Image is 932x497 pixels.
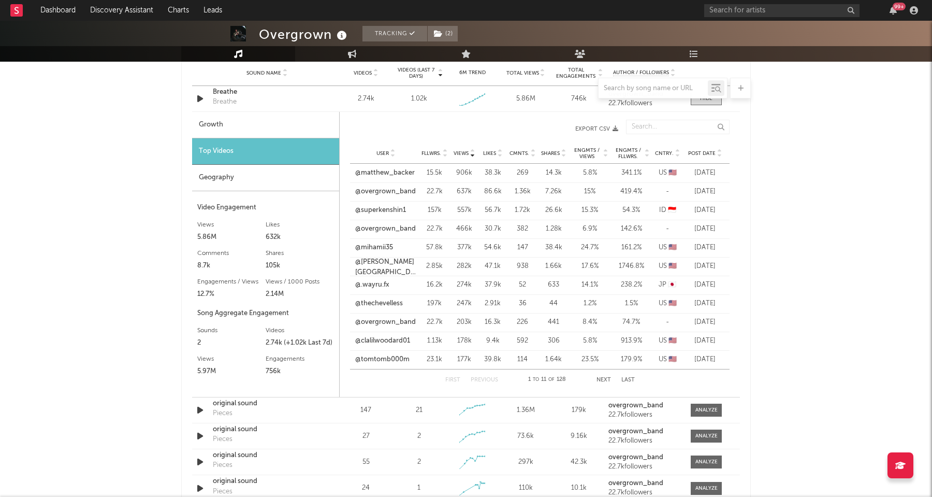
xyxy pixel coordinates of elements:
[686,299,724,309] div: [DATE]
[197,324,266,337] div: Sounds
[608,480,663,487] strong: overgrown_band
[355,336,410,346] a: @clalilwoodard01
[608,454,680,461] a: overgrown_band
[448,69,497,77] div: 6M Trend
[655,150,674,157] span: Cntry.
[502,457,550,467] div: 297k
[453,224,476,234] div: 466k
[445,377,460,383] button: First
[608,489,680,496] div: 22.7k followers
[608,402,663,409] strong: overgrown_band
[342,431,390,442] div: 27
[421,317,447,328] div: 22.7k
[454,150,469,157] span: Views
[266,260,334,272] div: 105k
[626,120,730,134] input: Search...
[668,244,677,251] span: 🇺🇸
[613,224,649,234] div: 142.6 %
[555,94,603,104] div: 746k
[608,454,663,461] strong: overgrown_band
[509,299,535,309] div: 36
[654,261,680,272] div: US
[541,168,566,178] div: 14.3k
[686,280,724,290] div: [DATE]
[654,187,680,197] div: -
[192,138,339,165] div: Top Videos
[509,168,535,178] div: 269
[555,67,597,79] span: Total Engagements
[893,3,906,10] div: 99 +
[613,354,649,365] div: 179.9 %
[355,280,389,290] a: @.wayru.fx
[502,431,550,442] div: 73.6k
[266,276,334,288] div: Views / 1000 Posts
[654,205,680,216] div: ID
[668,356,677,363] span: 🇺🇸
[608,480,680,487] a: overgrown_band
[654,336,680,346] div: US
[541,354,566,365] div: 1.64k
[555,483,603,493] div: 10.1k
[376,150,389,157] span: User
[266,247,334,260] div: Shares
[421,336,447,346] div: 1.13k
[453,187,476,197] div: 637k
[509,354,535,365] div: 114
[541,150,560,157] span: Shares
[213,476,321,487] div: original sound
[481,224,504,234] div: 30.7k
[596,377,611,383] button: Next
[197,307,334,320] div: Song Aggregate Engagement
[613,147,643,160] span: Engmts / Fllwrs.
[608,100,680,107] div: 22.7k followers
[541,261,566,272] div: 1.66k
[509,280,535,290] div: 52
[421,280,447,290] div: 16.2k
[541,317,566,328] div: 441
[686,205,724,216] div: [DATE]
[411,94,427,104] div: 1.02k
[483,150,496,157] span: Likes
[613,299,649,309] div: 1.5 %
[613,317,649,328] div: 74.7 %
[266,337,334,349] div: 2.74k (+1.02k Last 7d)
[342,94,390,104] div: 2.74k
[704,4,860,17] input: Search for artists
[213,408,232,419] div: Pieces
[621,377,635,383] button: Last
[519,374,576,386] div: 1 11 128
[266,353,334,365] div: Engagements
[266,324,334,337] div: Videos
[541,205,566,216] div: 26.6k
[572,147,602,160] span: Engmts / Views
[613,280,649,290] div: 238.2 %
[213,487,232,497] div: Pieces
[890,6,897,15] button: 99+
[213,424,321,435] a: original sound
[668,169,677,176] span: 🇺🇸
[197,231,266,244] div: 5.86M
[481,354,504,365] div: 39.8k
[509,205,535,216] div: 1.72k
[421,187,447,197] div: 22.7k
[421,168,447,178] div: 15.5k
[668,207,676,214] span: 🇮🇩
[453,317,476,328] div: 203k
[541,299,566,309] div: 44
[453,299,476,309] div: 247k
[355,257,416,288] a: @[PERSON_NAME][GEOGRAPHIC_DATA][DEMOGRAPHIC_DATA]
[509,317,535,328] div: 226
[654,354,680,365] div: US
[355,205,406,216] a: @superkenshin1
[481,299,504,309] div: 2.91k
[654,280,680,290] div: JP
[481,205,504,216] div: 56.7k
[259,26,349,43] div: Overgrown
[654,317,680,328] div: -
[555,457,603,467] div: 42.3k
[355,299,403,309] a: @thechevelless
[197,337,266,349] div: 2
[355,224,416,234] a: @overgrown_band
[266,288,334,301] div: 2.14M
[613,187,649,197] div: 419.4 %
